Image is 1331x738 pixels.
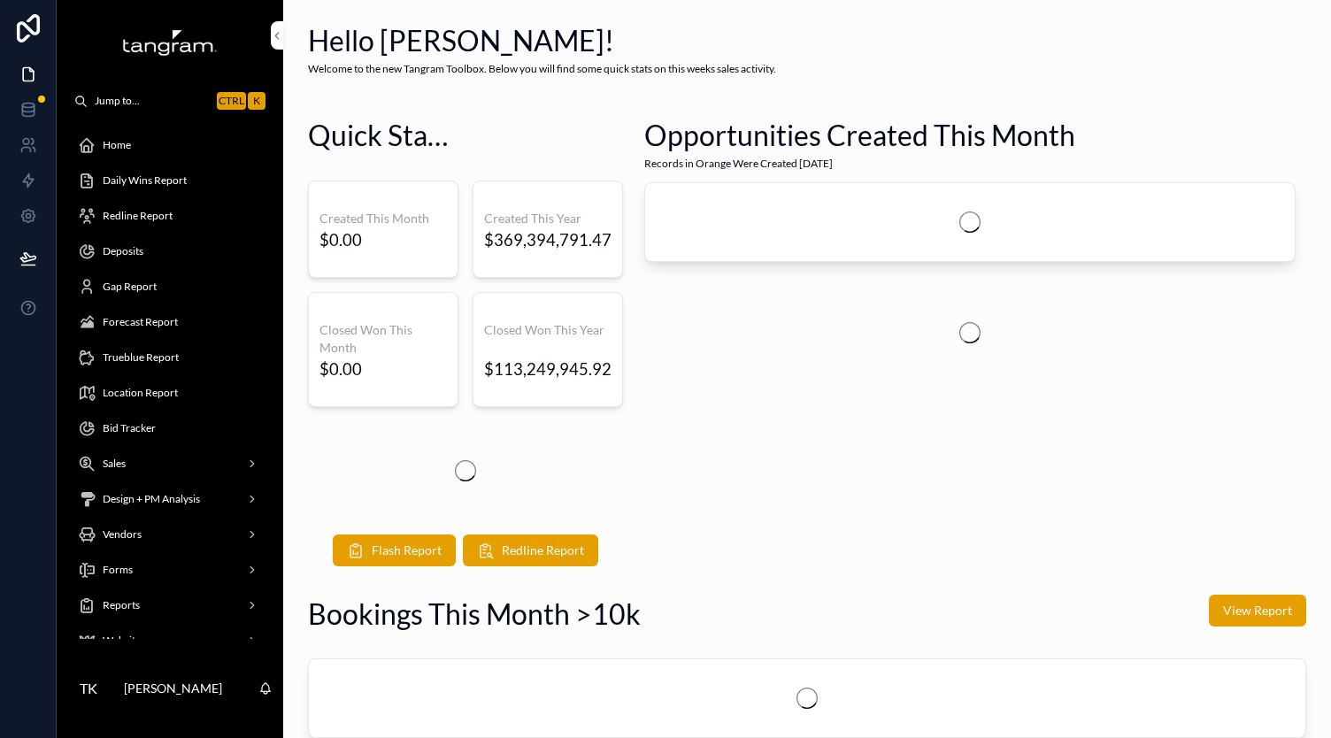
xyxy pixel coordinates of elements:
[67,377,273,409] a: Location Report
[319,321,447,357] h3: Closed Won This Month
[103,386,178,400] span: Location Report
[333,534,456,566] button: Flash Report
[319,231,362,249] div: $0.00
[484,231,612,249] div: $369,394,791.47
[103,209,173,223] span: Redline Report
[103,457,126,471] span: Sales
[103,315,178,329] span: Forecast Report
[67,129,273,161] a: Home
[372,542,442,559] span: Flash Report
[67,85,273,117] button: Jump to...CtrlK
[103,563,133,577] span: Forms
[463,534,598,566] button: Redline Report
[644,156,1075,172] span: Records in Orange Were Created [DATE]
[103,138,131,152] span: Home
[95,94,210,108] span: Jump to...
[67,448,273,480] a: Sales
[308,61,776,77] p: Welcome to the new Tangram Toolbox. Below you will find some quick stats on this weeks sales acti...
[308,21,776,61] h1: Hello [PERSON_NAME]!
[80,678,97,699] span: TK
[67,519,273,550] a: Vendors
[308,595,641,634] h1: Bookings This Month >10k
[1209,595,1306,627] button: View Report
[103,492,200,506] span: Design + PM Analysis
[308,116,450,156] h1: Quick Stats
[217,92,246,110] span: Ctrl
[502,542,584,559] span: Redline Report
[103,527,142,542] span: Vendors
[1223,602,1292,619] span: View Report
[103,350,179,365] span: Trueblue Report
[484,321,612,339] h3: Closed Won This Year
[67,306,273,338] a: Forecast Report
[67,165,273,196] a: Daily Wins Report
[103,634,141,648] span: Website
[484,360,612,378] div: $113,249,945.92
[103,173,187,188] span: Daily Wins Report
[250,94,264,108] span: K
[319,360,362,378] div: $0.00
[484,210,612,227] h3: Created This Year
[67,412,273,444] a: Bid Tracker
[103,280,157,294] span: Gap Report
[67,200,273,232] a: Redline Report
[67,271,273,303] a: Gap Report
[103,421,156,435] span: Bid Tracker
[103,598,140,612] span: Reports
[103,244,143,258] span: Deposits
[67,342,273,373] a: Trueblue Report
[319,210,447,227] h3: Created This Month
[67,483,273,515] a: Design + PM Analysis
[124,680,222,697] p: [PERSON_NAME]
[122,28,218,57] img: App logo
[67,625,273,657] a: Website
[67,589,273,621] a: Reports
[644,116,1075,156] h1: Opportunities Created This Month
[57,117,283,639] div: scrollable content
[67,235,273,267] a: Deposits
[67,554,273,586] a: Forms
